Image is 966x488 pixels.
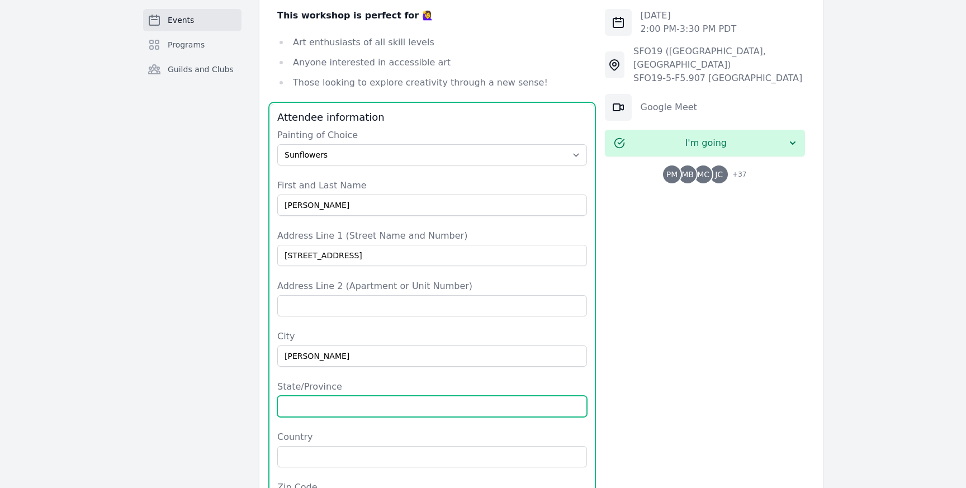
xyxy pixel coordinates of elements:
span: PM [666,170,678,178]
strong: This workshop is perfect for 🙋‍♀️ [277,10,433,21]
label: First and Last Name [277,179,587,192]
a: Guilds and Clubs [143,58,241,80]
span: Programs [168,39,205,50]
p: [DATE] [641,9,737,22]
li: Those looking to explore creativity through a new sense! [277,75,587,91]
li: Art enthusiasts of all skill levels [277,35,587,50]
a: Programs [143,34,241,56]
div: SFO19 ([GEOGRAPHIC_DATA], [GEOGRAPHIC_DATA]) [633,45,805,72]
nav: Sidebar [143,9,241,98]
span: JC [715,170,723,178]
span: Guilds and Clubs [168,64,234,75]
p: 2:00 PM - 3:30 PM PDT [641,22,737,36]
div: SFO19-5-F5.907 [GEOGRAPHIC_DATA] [633,72,805,85]
label: State/Province [277,380,587,394]
label: Address Line 1 (Street Name and Number) [277,229,587,243]
a: Google Meet [641,102,697,112]
label: Address Line 2 (Apartment or Unit Number) [277,279,587,293]
li: Anyone interested in accessible art [277,55,587,70]
span: I'm going [625,136,787,150]
label: City [277,330,587,343]
a: Events [143,9,241,31]
span: Events [168,15,194,26]
span: MC [697,170,709,178]
span: + 37 [726,168,746,183]
span: MB [681,170,694,178]
h3: Attendee information [277,111,587,124]
label: Country [277,430,587,444]
label: Painting of Choice [277,129,587,142]
button: I'm going [605,130,805,157]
